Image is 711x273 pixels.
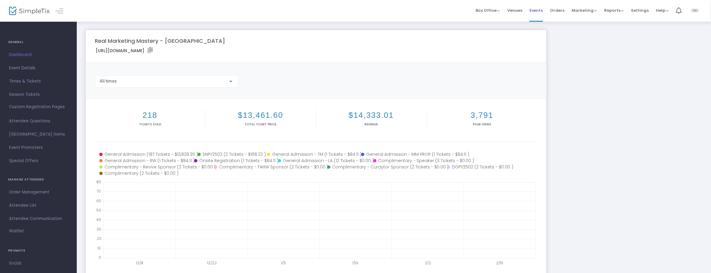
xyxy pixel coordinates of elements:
text: 10 [97,246,101,251]
text: 70 [97,189,101,194]
span: Attendee Questions [9,117,68,125]
span: Box Office [476,8,500,13]
p: Page Views [428,122,536,127]
text: 50 [96,208,101,213]
text: 60 [96,198,101,203]
h2: 218 [96,111,204,120]
span: Special Offers [9,157,68,165]
text: 20 [97,236,101,241]
span: Attendee List [9,202,68,209]
text: 0 [99,255,101,260]
p: Revenue [317,122,425,127]
text: 1/5 [281,260,286,265]
span: Season Tickets [9,91,68,99]
span: Event Details [9,64,68,72]
label: [URL][DOMAIN_NAME] [96,47,153,54]
text: 12/8 [136,260,143,265]
text: 30 [97,227,101,232]
span: Venues [507,3,522,18]
h2: 3,791 [428,111,536,120]
span: Waitlist [9,228,24,234]
text: 12/22 [207,260,217,265]
span: Order Management [9,188,68,196]
span: Marketing [572,8,597,13]
m-panel-title: Real Marketing Mastery - [GEOGRAPHIC_DATA] [95,37,225,45]
p: Tickets sold [96,122,204,127]
h4: GENERAL [8,36,69,48]
h4: PROMOTE [8,245,69,257]
span: Settings [631,3,649,18]
text: 80 [96,179,101,184]
span: Custom Registration Pages [9,104,65,110]
span: Reports [604,8,624,13]
span: Orders [550,3,565,18]
span: Dashboard [9,51,68,59]
text: 40 [96,217,101,222]
h2: $13,461.60 [207,111,315,120]
span: All times [100,79,117,83]
span: Events [529,3,543,18]
p: Total Ticket Price [207,122,315,127]
span: Attendee Communication [9,215,68,223]
h4: MANAGE ATTENDEES [8,174,69,186]
text: 2/2 [425,260,431,265]
text: 1/19 [352,260,359,265]
span: Event Promoters [9,144,68,152]
text: 2/16 [496,260,504,265]
span: Social [9,259,68,267]
span: Times & Tickets [9,77,68,85]
h2: $14,333.01 [317,111,425,120]
span: [GEOGRAPHIC_DATA] Items [9,130,68,138]
span: Help [656,8,669,13]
